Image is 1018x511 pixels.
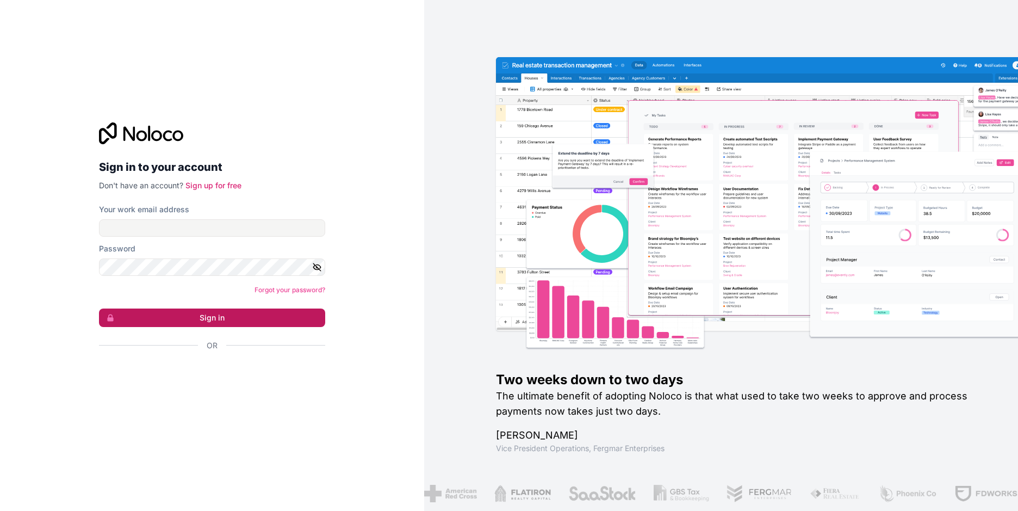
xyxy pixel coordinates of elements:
[810,485,861,502] img: /assets/fiera-fwj2N5v4.png
[496,371,983,389] h1: Two weeks down to two days
[496,428,983,443] h1: [PERSON_NAME]
[878,485,937,502] img: /assets/phoenix-BREaitsQ.png
[99,309,325,327] button: Sign in
[496,443,983,454] h1: Vice President Operations , Fergmar Enterprises
[99,181,183,190] span: Don't have an account?
[726,485,792,502] img: /assets/fergmar-CudnrXN5.png
[568,485,636,502] img: /assets/saastock-C6Zbiodz.png
[954,485,1017,502] img: /assets/fdworks-Bi04fVtw.png
[494,485,551,502] img: /assets/flatiron-C8eUkumj.png
[185,181,241,190] a: Sign up for free
[99,258,325,276] input: Password
[99,219,325,237] input: Email address
[99,157,325,177] h2: Sign in to your account
[254,286,325,294] a: Forgot your password?
[424,485,477,502] img: /assets/american-red-cross-BAupjrZR.png
[654,485,709,502] img: /assets/gbstax-C-GtDUiK.png
[99,204,189,215] label: Your work email address
[496,389,983,419] h2: The ultimate benefit of adopting Noloco is that what used to take two weeks to approve and proces...
[207,340,218,351] span: Or
[99,243,135,254] label: Password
